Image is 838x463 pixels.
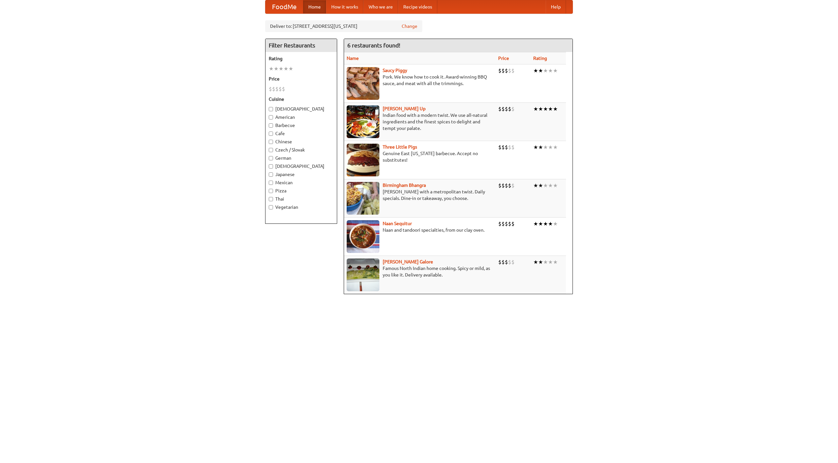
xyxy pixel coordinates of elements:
[269,132,273,136] input: Cafe
[498,56,509,61] a: Price
[498,182,501,189] li: $
[538,105,543,113] li: ★
[511,182,515,189] li: $
[383,183,426,188] a: Birmingham Bhangra
[548,105,553,113] li: ★
[269,148,273,152] input: Czech / Slovak
[533,220,538,227] li: ★
[553,258,558,266] li: ★
[538,67,543,74] li: ★
[498,67,501,74] li: $
[533,56,547,61] a: Rating
[511,67,515,74] li: $
[398,0,437,13] a: Recipe videos
[543,105,548,113] li: ★
[269,181,273,185] input: Mexican
[347,188,493,202] p: [PERSON_NAME] with a metropolitan twist. Daily specials. Dine-in or takeaway, you choose.
[269,130,334,137] label: Cafe
[501,182,505,189] li: $
[269,96,334,102] h5: Cuisine
[265,0,303,13] a: FoodMe
[283,65,288,72] li: ★
[269,197,273,201] input: Thai
[505,258,508,266] li: $
[553,220,558,227] li: ★
[511,105,515,113] li: $
[543,220,548,227] li: ★
[269,171,334,178] label: Japanese
[269,196,334,202] label: Thai
[533,105,538,113] li: ★
[501,144,505,151] li: $
[508,144,511,151] li: $
[548,220,553,227] li: ★
[347,182,379,215] img: bhangra.jpg
[269,76,334,82] h5: Price
[269,122,334,129] label: Barbecue
[383,144,417,150] a: Three Little Pigs
[508,67,511,74] li: $
[511,258,515,266] li: $
[272,85,275,93] li: $
[269,123,273,128] input: Barbecue
[538,144,543,151] li: ★
[269,204,334,210] label: Vegetarian
[269,179,334,186] label: Mexican
[501,258,505,266] li: $
[269,55,334,62] h5: Rating
[546,0,566,13] a: Help
[269,138,334,145] label: Chinese
[347,42,400,48] ng-pluralize: 6 restaurants found!
[508,258,511,266] li: $
[383,221,412,226] a: Naan Sequitur
[533,67,538,74] li: ★
[274,65,279,72] li: ★
[498,220,501,227] li: $
[508,220,511,227] li: $
[303,0,326,13] a: Home
[505,182,508,189] li: $
[538,258,543,266] li: ★
[269,115,273,119] input: American
[548,182,553,189] li: ★
[347,220,379,253] img: naansequitur.jpg
[538,182,543,189] li: ★
[383,68,407,73] a: Saucy Piggy
[543,182,548,189] li: ★
[279,65,283,72] li: ★
[508,182,511,189] li: $
[269,156,273,160] input: German
[383,106,426,111] a: [PERSON_NAME] Up
[269,155,334,161] label: German
[533,144,538,151] li: ★
[383,259,433,264] a: [PERSON_NAME] Galore
[269,163,334,169] label: [DEMOGRAPHIC_DATA]
[347,144,379,176] img: littlepigs.jpg
[269,114,334,120] label: American
[347,74,493,87] p: Pork. We know how to cook it. Award-winning BBQ sauce, and meat with all the trimmings.
[548,144,553,151] li: ★
[347,150,493,163] p: Genuine East [US_STATE] barbecue. Accept no substitutes!
[511,220,515,227] li: $
[538,220,543,227] li: ★
[347,112,493,132] p: Indian food with a modern twist. We use all-natural ingredients and the finest spices to delight ...
[402,23,417,29] a: Change
[269,140,273,144] input: Chinese
[326,0,363,13] a: How it works
[269,85,272,93] li: $
[347,105,379,138] img: curryup.jpg
[282,85,285,93] li: $
[498,105,501,113] li: $
[288,65,293,72] li: ★
[269,106,334,112] label: [DEMOGRAPHIC_DATA]
[505,105,508,113] li: $
[347,265,493,278] p: Famous North Indian home cooking. Spicy or mild, as you like it. Delivery available.
[347,258,379,291] img: currygalore.jpg
[498,144,501,151] li: $
[533,182,538,189] li: ★
[553,144,558,151] li: ★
